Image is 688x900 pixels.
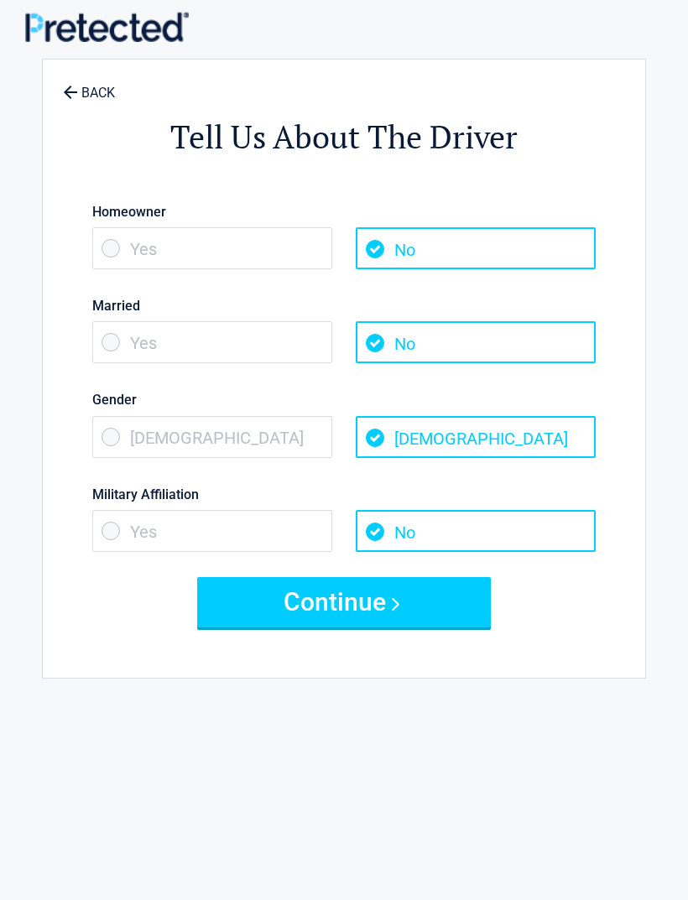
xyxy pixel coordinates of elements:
[25,12,189,41] img: Main Logo
[356,416,596,458] span: [DEMOGRAPHIC_DATA]
[92,416,332,458] span: [DEMOGRAPHIC_DATA]
[356,321,596,363] span: No
[92,227,332,269] span: Yes
[92,294,596,317] label: Married
[60,70,118,100] a: BACK
[92,388,596,411] label: Gender
[92,510,332,552] span: Yes
[92,321,332,363] span: Yes
[51,116,637,159] h2: Tell Us About The Driver
[92,483,596,506] label: Military Affiliation
[356,227,596,269] span: No
[197,577,491,627] button: Continue
[92,200,596,223] label: Homeowner
[356,510,596,552] span: No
